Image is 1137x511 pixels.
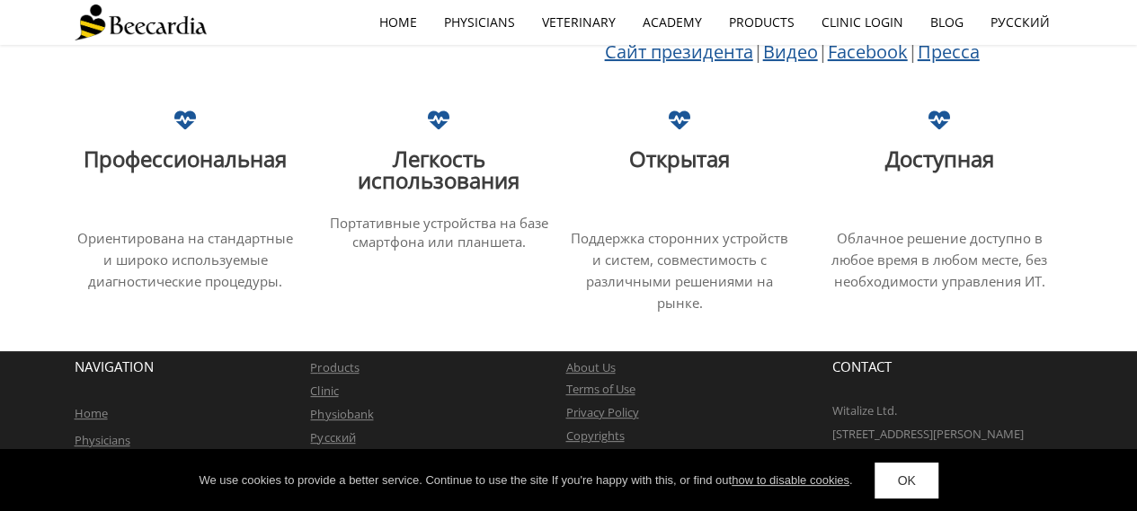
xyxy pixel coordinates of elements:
a: Русский [310,429,355,445]
a: Veterinary [529,2,629,43]
img: Beecardia [75,4,207,40]
a: how to disable cookies [732,473,849,487]
a: Сайт президента [604,40,752,64]
a: Physiobank [310,406,373,422]
span: Профессиональная [84,144,287,173]
span: | [752,40,762,64]
a: P [310,359,317,375]
span: . [279,272,282,290]
span: Доступная [885,144,994,173]
a: Copyrights [565,427,624,444]
span: [STREET_ADDRESS][PERSON_NAME] [832,426,1024,442]
a: Русский [977,2,1063,43]
span: Открытaя [629,144,730,173]
a: OK [875,463,937,498]
a: Academy [629,2,715,43]
a: Home [75,405,108,421]
span: Поддержка сторонних устройств и систем, совместимость с различными решениями на рынке. [571,229,788,312]
div: We use cookies to provide a better service. Continue to use the site If you're happy with this, o... [199,471,852,489]
a: Blog [917,2,977,43]
a: Products [715,2,808,43]
span: CONTACT [832,357,892,375]
a: Clinic Login [808,2,917,43]
a: Physicians [75,432,130,448]
span: | [907,40,917,64]
a: Видео [762,40,817,64]
a: About Us [565,359,615,375]
a: home [366,2,431,43]
span: Ориентирована на стандартные и шиpоко используемые диагностические процедуры [77,229,293,290]
a: Physicians [431,2,529,43]
a: Facebook [827,40,907,64]
a: roducts [317,359,359,375]
span: | [817,40,827,64]
span: NAVIGATION [75,357,154,375]
a: Terms of Use [565,381,635,397]
a: Пресса [917,40,979,64]
span: Портативные устройства на базе смартфона или планшета. [330,214,548,251]
a: Privacy Policy [565,404,638,420]
span: Легкость использования [358,144,520,195]
a: Clinic [310,383,338,399]
span: Облачное решение доступно в любое время в любом месте, без необходимости управления ИТ. [831,229,1047,290]
span: Witalize Ltd. [832,402,897,418]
